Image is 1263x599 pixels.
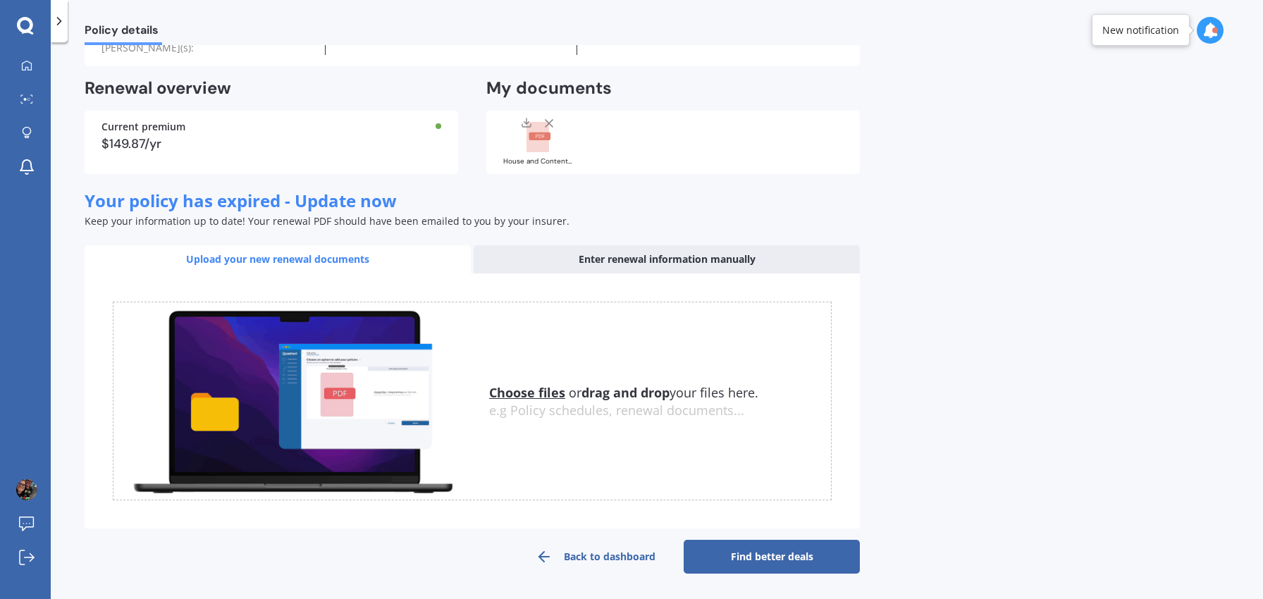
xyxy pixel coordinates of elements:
[101,137,441,150] div: $149.87/yr
[489,403,831,419] div: e.g Policy schedules, renewal documents...
[581,384,670,401] b: drag and drop
[113,302,472,500] img: upload.de96410c8ce839c3fdd5.gif
[16,479,37,500] img: picture
[101,122,441,132] div: Current premium
[489,384,565,401] u: Choose files
[1102,23,1179,37] div: New notification
[489,384,758,401] span: or your files here.
[85,189,397,212] span: Your policy has expired - Update now
[486,78,612,99] h2: My documents
[85,23,162,42] span: Policy details
[507,540,684,574] a: Back to dashboard
[503,158,574,165] div: House and Contents for Hnry.pdf
[85,214,569,228] span: Keep your information up to date! Your renewal PDF should have been emailed to you by your insurer.
[684,540,860,574] a: Find better deals
[85,245,471,273] div: Upload your new renewal documents
[474,245,860,273] div: Enter renewal information manually
[85,78,458,99] h2: Renewal overview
